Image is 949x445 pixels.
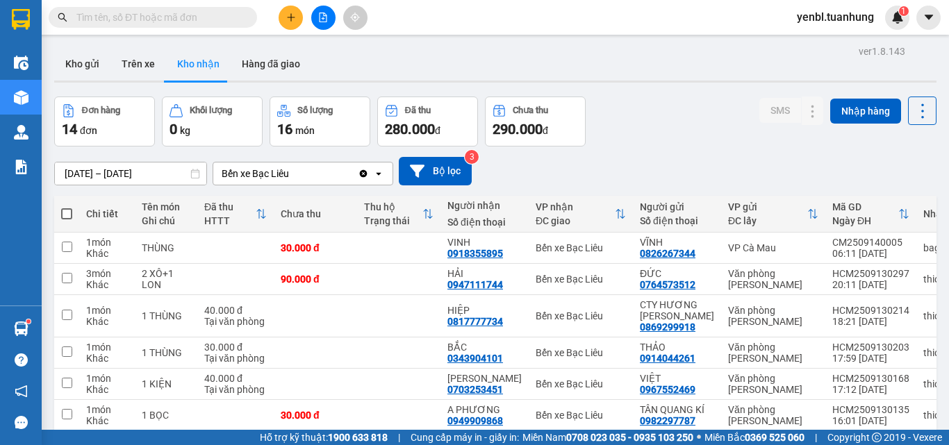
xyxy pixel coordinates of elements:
div: Người nhận [447,200,522,211]
button: plus [279,6,303,30]
div: Chi tiết [86,208,128,219]
span: đ [435,125,440,136]
div: 40.000 đ [204,373,267,384]
div: Số điện thoại [447,217,522,228]
span: đơn [80,125,97,136]
div: 0982297787 [640,415,695,426]
div: 1 món [86,342,128,353]
div: 0869299918 [640,321,695,333]
span: 14 [62,121,77,137]
div: Bến xe Bạc Liêu [536,242,626,253]
img: warehouse-icon [14,56,28,70]
div: Trạng thái [364,215,422,226]
div: Bến xe Bạc Liêu [536,410,626,421]
span: Miền Nam [522,430,693,445]
div: 1 món [86,237,128,248]
div: 20:11 [DATE] [832,279,909,290]
sup: 1 [899,6,909,16]
div: Khối lượng [190,106,232,115]
div: 0967552469 [640,384,695,395]
div: CM2509140005 [832,237,909,248]
div: Chưa thu [513,106,548,115]
div: Thu hộ [364,201,422,212]
button: Chưa thu290.000đ [485,96,586,146]
div: Đơn hàng [82,106,120,115]
div: Số điện thoại [640,215,714,226]
div: Văn phòng [PERSON_NAME] [728,373,818,395]
div: ĐỨC [640,268,714,279]
button: Đã thu280.000đ [377,96,478,146]
div: Văn phòng [PERSON_NAME] [728,305,818,327]
div: 0949909868 [447,415,503,426]
div: 3 món [86,268,128,279]
div: 06:11 [DATE] [832,248,909,259]
input: Select a date range. [55,162,206,185]
svg: open [373,168,384,179]
button: Nhập hàng [830,99,901,124]
span: đ [543,125,548,136]
div: VP gửi [728,201,807,212]
div: Bến xe Bạc Liêu [536,310,626,321]
span: món [295,125,315,136]
button: Khối lượng0kg [162,96,263,146]
span: 1 [901,6,906,16]
div: HCM2509130203 [832,342,909,353]
div: 17:59 [DATE] [832,353,909,364]
svg: Clear value [358,168,369,179]
div: HCM2509130135 [832,404,909,415]
strong: 0708 023 035 - 0935 103 250 [566,432,693,443]
span: Hỗ trợ kỹ thuật: [260,430,388,445]
div: 1 THÙNG [142,347,190,358]
span: search [58,12,67,22]
th: Toggle SortBy [197,196,274,233]
div: Văn phòng [PERSON_NAME] [728,404,818,426]
span: question-circle [15,353,28,367]
span: kg [180,125,190,136]
span: 290.000 [493,121,543,137]
div: HIỆP [447,305,522,316]
div: CTY HƯƠNG HOÀNG NAM [640,299,714,321]
div: 1 món [86,305,128,316]
div: Tại văn phòng [204,353,267,364]
div: Tên món [142,201,190,212]
div: Tại văn phòng [204,316,267,327]
div: 0343904101 [447,353,503,364]
div: Người gửi [640,201,714,212]
div: 1 KIỆN [142,378,190,389]
div: Khác [86,316,128,327]
div: Bến xe Bạc Liêu [536,347,626,358]
div: 30.000 đ [281,242,350,253]
input: Selected Bến xe Bạc Liêu. [290,167,292,180]
div: 0764573512 [640,279,695,290]
img: warehouse-icon [14,321,28,336]
div: 0918355895 [447,248,503,259]
div: Số lượng [297,106,333,115]
div: 0817777734 [447,316,503,327]
img: solution-icon [14,160,28,174]
div: 17:12 [DATE] [832,384,909,395]
span: aim [350,12,360,22]
div: THÙNG [142,242,190,253]
div: VP nhận [536,201,615,212]
button: Đơn hàng14đơn [54,96,155,146]
div: HẢI [447,268,522,279]
span: 0 [170,121,177,137]
div: VINH [447,237,522,248]
button: SMS [759,98,801,123]
div: A PHƯƠNG [447,404,522,415]
span: | [815,430,817,445]
span: file-add [318,12,328,22]
img: icon-new-feature [891,11,904,24]
strong: 1900 633 818 [328,432,388,443]
span: yenbl.tuanhung [786,8,885,26]
button: Hàng đã giao [231,47,311,81]
sup: 3 [465,150,479,164]
div: THẢO [640,342,714,353]
th: Toggle SortBy [357,196,440,233]
div: VĨNH [640,237,714,248]
img: warehouse-icon [14,125,28,140]
span: message [15,416,28,429]
div: Chưa thu [281,208,350,219]
div: 30.000 đ [281,410,350,421]
div: Khác [86,384,128,395]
